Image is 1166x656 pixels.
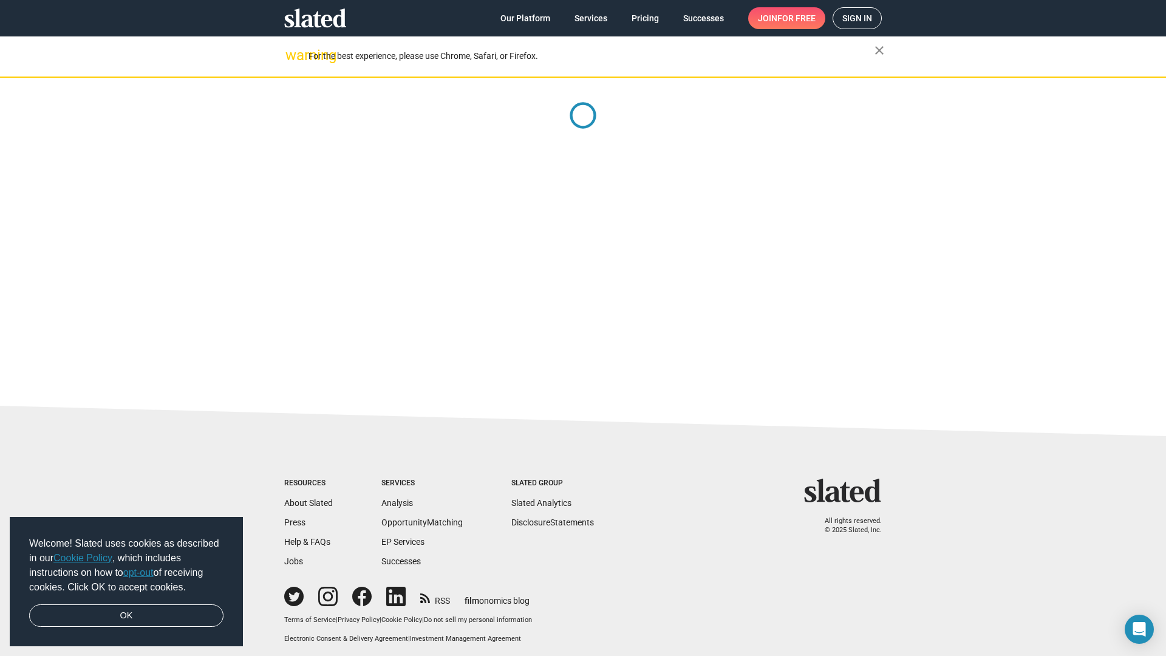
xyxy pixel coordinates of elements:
[632,7,659,29] span: Pricing
[1125,615,1154,644] div: Open Intercom Messenger
[381,479,463,488] div: Services
[336,616,338,624] span: |
[410,635,521,643] a: Investment Management Agreement
[420,588,450,607] a: RSS
[812,517,882,535] p: All rights reserved. © 2025 Slated, Inc.
[683,7,724,29] span: Successes
[123,567,154,578] a: opt-out
[285,48,300,63] mat-icon: warning
[53,553,112,563] a: Cookie Policy
[777,7,816,29] span: for free
[29,536,223,595] span: Welcome! Slated uses cookies as described in our , which includes instructions on how to of recei...
[381,556,421,566] a: Successes
[424,616,532,625] button: Do not sell my personal information
[284,479,333,488] div: Resources
[574,7,607,29] span: Services
[511,518,594,527] a: DisclosureStatements
[511,498,571,508] a: Slated Analytics
[381,616,422,624] a: Cookie Policy
[381,518,463,527] a: OpportunityMatching
[381,498,413,508] a: Analysis
[29,604,223,627] a: dismiss cookie message
[284,518,305,527] a: Press
[748,7,825,29] a: Joinfor free
[284,635,408,643] a: Electronic Consent & Delivery Agreement
[491,7,560,29] a: Our Platform
[673,7,734,29] a: Successes
[284,537,330,547] a: Help & FAQs
[465,596,479,606] span: film
[284,498,333,508] a: About Slated
[284,616,336,624] a: Terms of Service
[833,7,882,29] a: Sign in
[381,537,424,547] a: EP Services
[758,7,816,29] span: Join
[309,48,874,64] div: For the best experience, please use Chrome, Safari, or Firefox.
[408,635,410,643] span: |
[872,43,887,58] mat-icon: close
[338,616,380,624] a: Privacy Policy
[422,616,424,624] span: |
[511,479,594,488] div: Slated Group
[565,7,617,29] a: Services
[622,7,669,29] a: Pricing
[10,517,243,647] div: cookieconsent
[842,8,872,29] span: Sign in
[284,556,303,566] a: Jobs
[500,7,550,29] span: Our Platform
[380,616,381,624] span: |
[465,586,530,607] a: filmonomics blog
